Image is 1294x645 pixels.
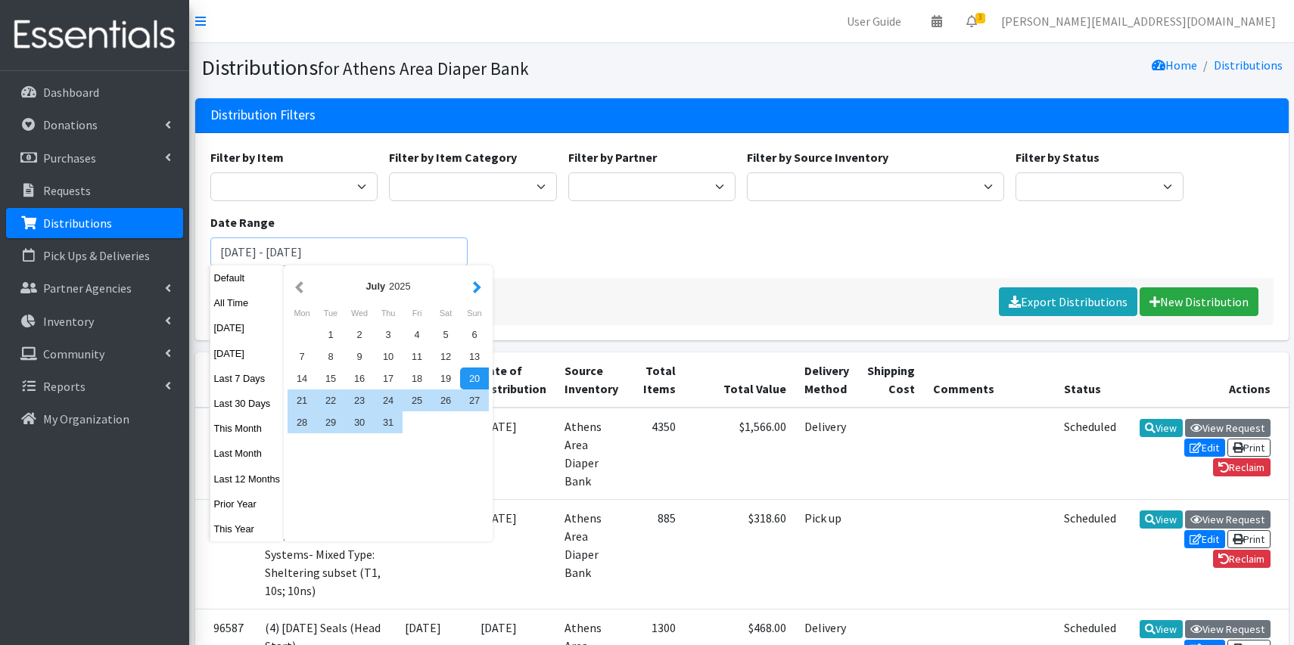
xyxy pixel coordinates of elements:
[6,208,183,238] a: Distributions
[345,411,374,433] div: 30
[1055,352,1125,408] th: Status
[288,346,316,367] div: 7
[1055,408,1125,500] td: Scheduled
[210,213,275,231] label: Date Range
[316,324,345,346] div: 1
[431,346,460,367] div: 12
[460,324,489,346] div: 6
[43,314,94,329] p: Inventory
[858,352,924,408] th: Shipping Cost
[43,379,86,394] p: Reports
[288,303,316,323] div: Monday
[954,6,989,36] a: 3
[795,499,858,609] td: Pick up
[210,468,285,490] button: Last 12 Months
[835,6,913,36] a: User Guide
[210,367,285,389] button: Last 7 Days
[460,346,489,367] div: 13
[316,411,345,433] div: 29
[6,306,183,336] a: Inventory
[316,389,345,411] div: 22
[924,352,1055,408] th: Comments
[316,346,345,367] div: 8
[6,404,183,434] a: My Organization
[1125,352,1289,408] th: Actions
[43,183,91,198] p: Requests
[431,389,460,411] div: 26
[685,408,795,500] td: $1,566.00
[627,408,685,500] td: 4350
[403,367,431,389] div: 18
[795,352,858,408] th: Delivery Method
[1140,419,1183,437] a: View
[374,324,403,346] div: 3
[374,411,403,433] div: 31
[288,411,316,433] div: 28
[685,499,795,609] td: $318.60
[975,13,985,23] span: 3
[6,110,183,140] a: Donations
[43,281,132,296] p: Partner Agencies
[6,10,183,60] img: HumanEssentials
[316,367,345,389] div: 15
[1140,510,1183,529] a: View
[685,352,795,408] th: Total Value
[999,287,1137,316] a: Export Distributions
[747,148,888,166] label: Filter by Source Inventory
[6,371,183,402] a: Reports
[403,389,431,411] div: 25
[627,352,685,408] th: Total Items
[403,346,431,367] div: 11
[210,292,285,314] button: All Time
[365,281,385,292] strong: July
[1055,499,1125,609] td: Scheduled
[1185,620,1271,638] a: View Request
[6,273,183,303] a: Partner Agencies
[316,303,345,323] div: Tuesday
[6,240,183,271] a: Pick Ups & Deliveries
[1227,439,1271,457] a: Print
[403,324,431,346] div: 4
[6,175,183,206] a: Requests
[345,367,374,389] div: 16
[431,303,460,323] div: Saturday
[210,442,285,464] button: Last Month
[288,367,316,389] div: 14
[210,343,285,364] button: [DATE]
[431,324,460,346] div: 5
[555,499,627,609] td: Athens Area Diaper Bank
[210,317,285,339] button: [DATE]
[403,303,431,323] div: Friday
[396,499,471,609] td: [DATE]
[1140,620,1183,638] a: View
[374,389,403,411] div: 24
[345,389,374,411] div: 23
[460,367,489,389] div: 20
[431,367,460,389] div: 19
[555,408,627,500] td: Athens Area Diaper Bank
[1213,458,1271,476] a: Reclaim
[389,281,410,292] span: 2025
[6,339,183,369] a: Community
[460,389,489,411] div: 27
[210,493,285,515] button: Prior Year
[6,77,183,107] a: Dashboard
[210,148,284,166] label: Filter by Item
[1227,530,1271,548] a: Print
[43,150,96,166] p: Purchases
[989,6,1288,36] a: [PERSON_NAME][EMAIL_ADDRESS][DOMAIN_NAME]
[471,352,555,408] th: Date of Distribution
[288,389,316,411] div: 21
[43,411,129,426] p: My Organization
[43,346,104,361] p: Community
[1140,287,1258,316] a: New Distribution
[1184,530,1225,548] a: Edit
[43,248,150,263] p: Pick Ups & Deliveries
[195,499,256,609] td: 96727
[345,303,374,323] div: Wednesday
[1214,57,1283,73] a: Distributions
[210,518,285,540] button: This Year
[210,267,285,289] button: Default
[627,499,685,609] td: 885
[1184,439,1225,457] a: Edit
